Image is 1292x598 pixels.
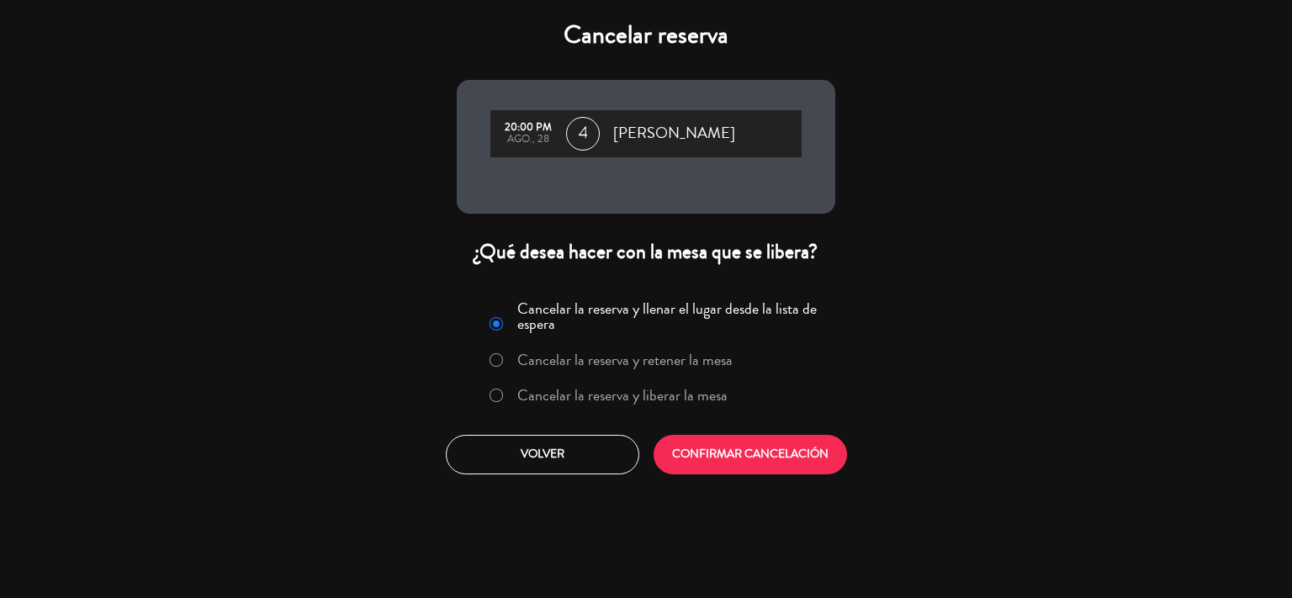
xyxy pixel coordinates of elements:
label: Cancelar la reserva y liberar la mesa [517,388,728,403]
label: Cancelar la reserva y retener la mesa [517,352,733,368]
div: 20:00 PM [499,122,558,134]
span: [PERSON_NAME] [613,121,735,146]
div: ¿Qué desea hacer con la mesa que se libera? [457,239,835,265]
button: Volver [446,435,639,474]
h4: Cancelar reserva [457,20,835,50]
span: 4 [566,117,600,151]
label: Cancelar la reserva y llenar el lugar desde la lista de espera [517,301,825,331]
div: ago., 28 [499,134,558,146]
button: CONFIRMAR CANCELACIÓN [654,435,847,474]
